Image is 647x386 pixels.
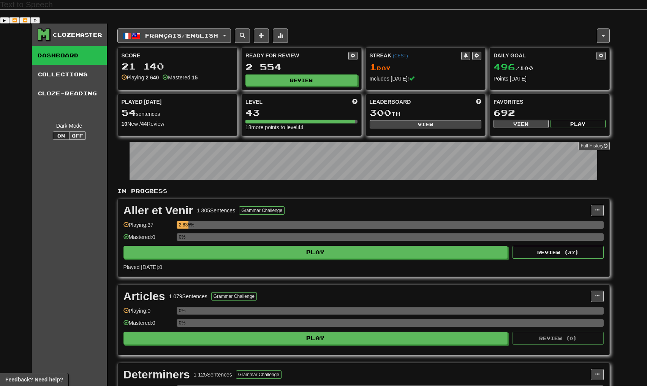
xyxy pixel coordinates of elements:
[370,75,482,82] div: Includes [DATE]!
[235,28,250,43] button: Search sentences
[370,62,482,72] div: Day
[5,376,63,383] span: Open feedback widget
[123,291,165,302] div: Articles
[122,74,159,81] div: Playing:
[370,98,411,106] span: Leaderboard
[370,107,391,118] span: 300
[123,319,173,332] div: Mastered: 0
[122,52,234,59] div: Score
[53,31,102,39] div: Clozemaster
[236,370,282,379] button: Grammar Challenge
[32,65,107,84] a: Collections
[239,206,285,215] button: Grammar Challenge
[273,28,288,43] button: More stats
[245,98,263,106] span: Level
[578,142,609,150] a: Full History
[494,98,606,106] div: Favorites
[494,108,606,117] div: 692
[123,332,508,345] button: Play
[513,332,604,345] button: Review (0)
[117,28,231,43] button: Français/English
[122,120,234,128] div: New / Review
[245,62,358,72] div: 2 554
[352,98,358,106] span: Score more points to level up
[38,122,101,130] div: Dark Mode
[117,187,610,195] p: In Progress
[370,52,462,59] div: Streak
[122,121,128,127] strong: 10
[122,62,234,71] div: 21 140
[122,108,234,118] div: sentences
[123,246,508,259] button: Play
[122,98,162,106] span: Played [DATE]
[146,74,159,81] strong: 2 640
[163,74,198,81] div: Mastered:
[494,52,596,60] div: Daily Goal
[370,120,482,128] button: View
[123,233,173,246] div: Mastered: 0
[123,307,173,320] div: Playing: 0
[494,62,515,72] span: 496
[192,74,198,81] strong: 15
[211,292,257,301] button: Grammar Challenge
[123,264,162,270] span: Played [DATE]: 0
[179,221,189,229] div: 2.835%
[254,28,269,43] button: Add sentence to collection
[123,205,193,216] div: Aller et Venir
[123,369,190,380] div: Determiners
[32,84,107,103] a: Cloze-Reading
[69,131,86,140] button: Off
[551,120,606,128] button: Play
[245,108,358,117] div: 43
[245,74,358,86] button: Review
[53,131,70,140] button: On
[245,123,358,131] div: 18 more points to level 44
[494,120,549,128] button: View
[194,371,232,378] div: 1 125 Sentences
[494,65,533,71] span: / 100
[145,32,218,39] span: Français / English
[9,17,20,24] button: Previous
[245,52,348,59] div: Ready for Review
[393,53,408,59] a: (CEST)
[494,75,606,82] div: Points [DATE]
[20,17,30,24] button: Forward
[169,293,207,300] div: 1 079 Sentences
[197,207,235,214] div: 1 305 Sentences
[513,246,604,259] button: Review (37)
[30,17,40,24] button: Settings
[122,107,136,118] span: 54
[370,108,482,118] div: th
[32,46,107,65] a: Dashboard
[370,62,377,72] span: 1
[141,121,147,127] strong: 44
[123,221,173,234] div: Playing: 37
